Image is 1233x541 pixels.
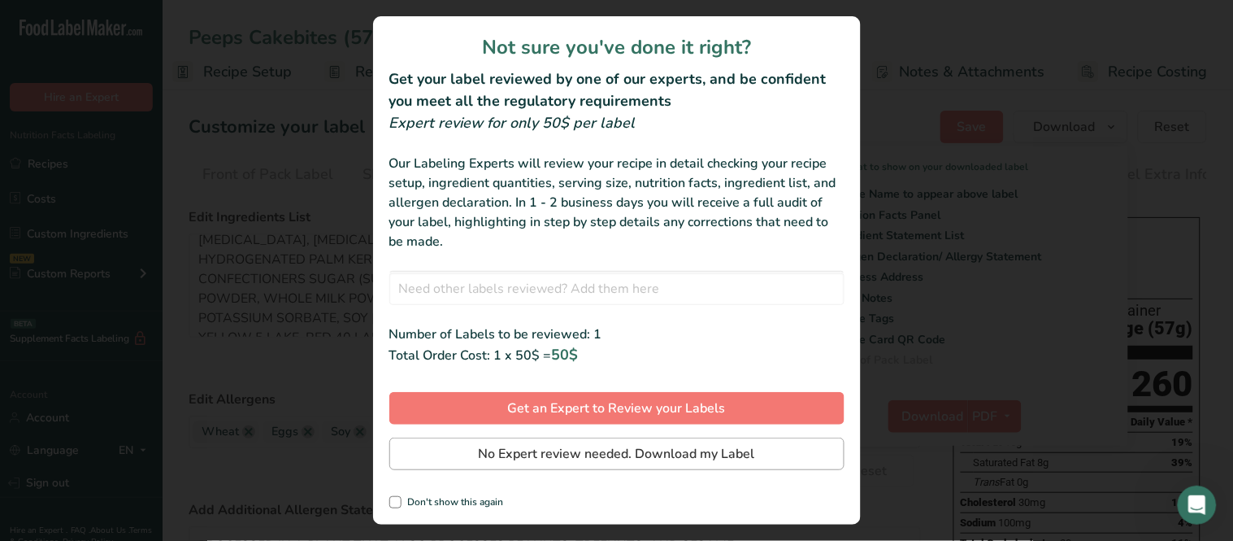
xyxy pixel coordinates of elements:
[389,325,844,344] div: Number of Labels to be reviewed: 1
[508,399,726,418] span: Get an Expert to Review your Labels
[389,273,844,305] input: Need other labels reviewed? Add them here
[389,154,844,251] div: Our Labeling Experts will review your recipe in detail checking your recipe setup, ingredient qua...
[389,392,844,425] button: Get an Expert to Review your Labels
[1178,486,1217,525] iframe: Intercom live chat
[552,345,579,364] span: 50$
[389,112,844,134] div: Expert review for only 50$ per label
[479,444,755,464] span: No Expert review needed. Download my Label
[402,496,504,508] span: Don't show this again
[389,68,844,112] h2: Get your label reviewed by one of our experts, and be confident you meet all the regulatory requi...
[389,33,844,62] h1: Not sure you've done it right?
[389,344,844,366] div: Total Order Cost: 1 x 50$ =
[389,438,844,470] button: No Expert review needed. Download my Label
